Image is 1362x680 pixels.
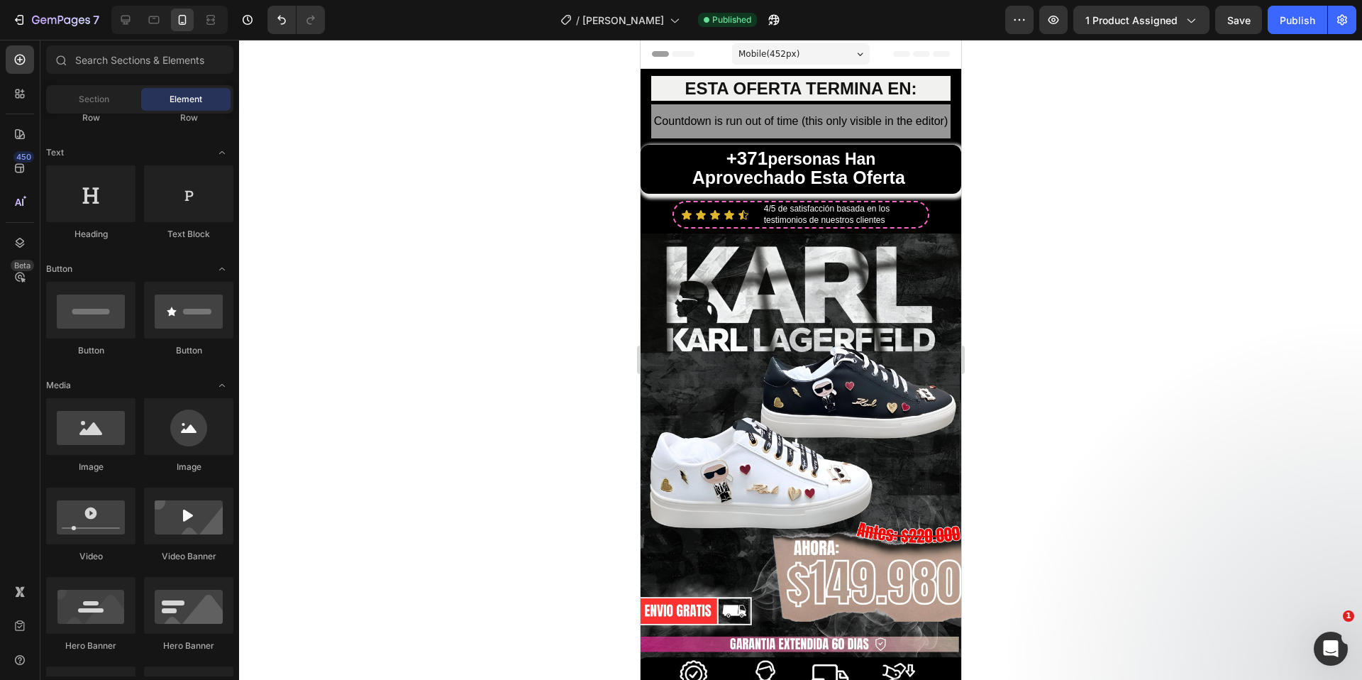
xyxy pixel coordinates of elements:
iframe: Design area [641,40,961,680]
span: Toggle open [211,374,233,397]
span: Media [46,379,71,392]
span: 1 product assigned [1085,13,1178,28]
div: Button [144,344,233,357]
div: Hero Banner [46,640,135,652]
span: [PERSON_NAME] [582,13,664,28]
div: Hero Banner [144,640,233,652]
span: 1 [1343,610,1354,622]
span: Section [79,93,109,106]
div: Video [46,550,135,563]
span: Button [46,263,72,275]
div: Row [144,111,233,124]
p: 7 [93,11,99,28]
button: Save [1215,6,1262,34]
span: Toggle open [211,141,233,164]
span: Element [170,93,202,106]
div: Text Block [144,228,233,241]
span: Save [1227,14,1251,26]
div: 450 [13,151,34,163]
span: Toggle open [211,258,233,280]
div: Row [46,111,135,124]
span: Published [712,13,751,26]
button: Publish [1268,6,1327,34]
button: 1 product assigned [1073,6,1209,34]
div: Video Banner [144,550,233,563]
div: Button [46,344,135,357]
iframe: Intercom live chat [1314,632,1348,666]
div: Image [46,461,135,473]
span: / [576,13,580,28]
div: Undo/Redo [267,6,325,34]
div: Beta [11,260,34,271]
div: Heading [46,228,135,241]
button: 7 [6,6,106,34]
input: Search Sections & Elements [46,45,233,74]
div: Image [144,461,233,473]
div: Publish [1280,13,1315,28]
span: Text [46,146,64,159]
